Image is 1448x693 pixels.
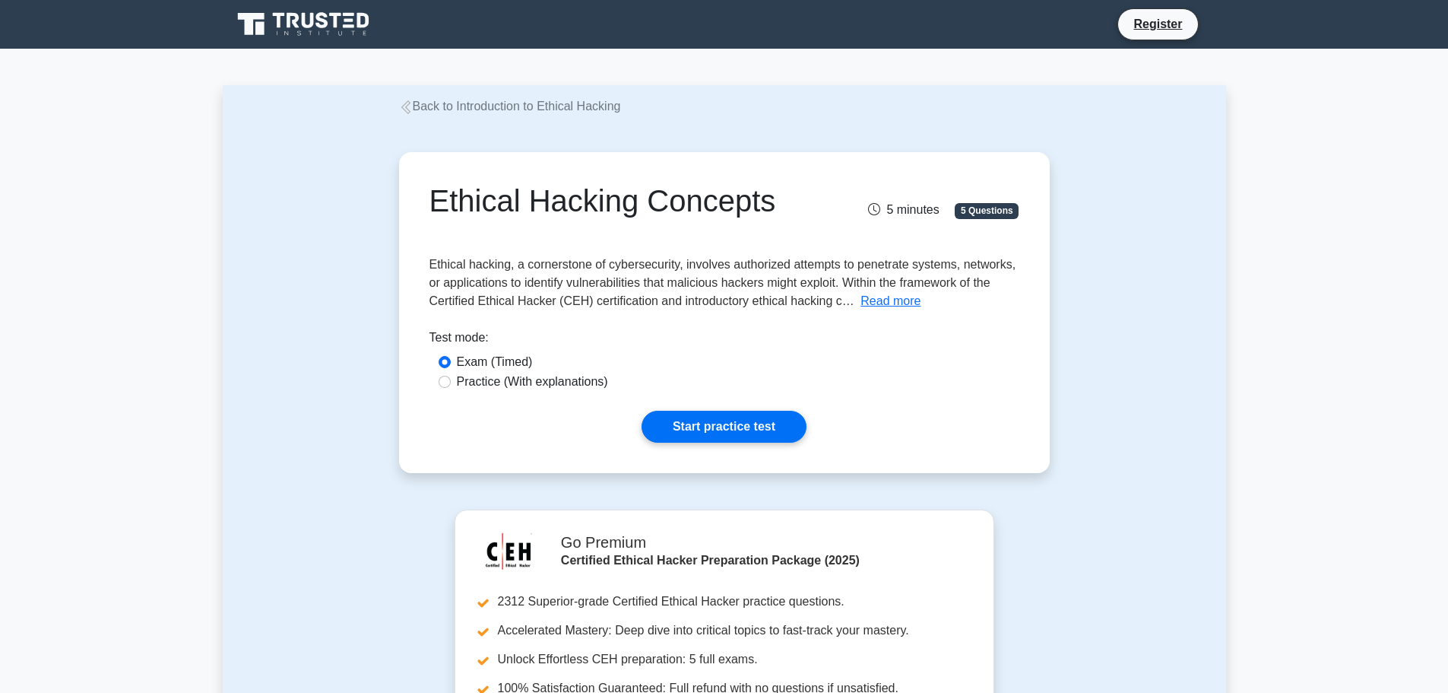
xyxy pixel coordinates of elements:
label: Exam (Timed) [457,353,533,371]
div: Test mode: [429,329,1019,353]
a: Back to Introduction to Ethical Hacking [399,100,621,113]
a: Start practice test [642,411,806,443]
button: Read more [860,292,920,310]
a: Register [1124,14,1191,33]
span: 5 Questions [955,203,1019,218]
span: 5 minutes [868,203,939,216]
label: Practice (With explanations) [457,373,608,391]
h1: Ethical Hacking Concepts [429,183,816,219]
span: Ethical hacking, a cornerstone of cybersecurity, involves authorized attempts to penetrate system... [429,258,1016,307]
